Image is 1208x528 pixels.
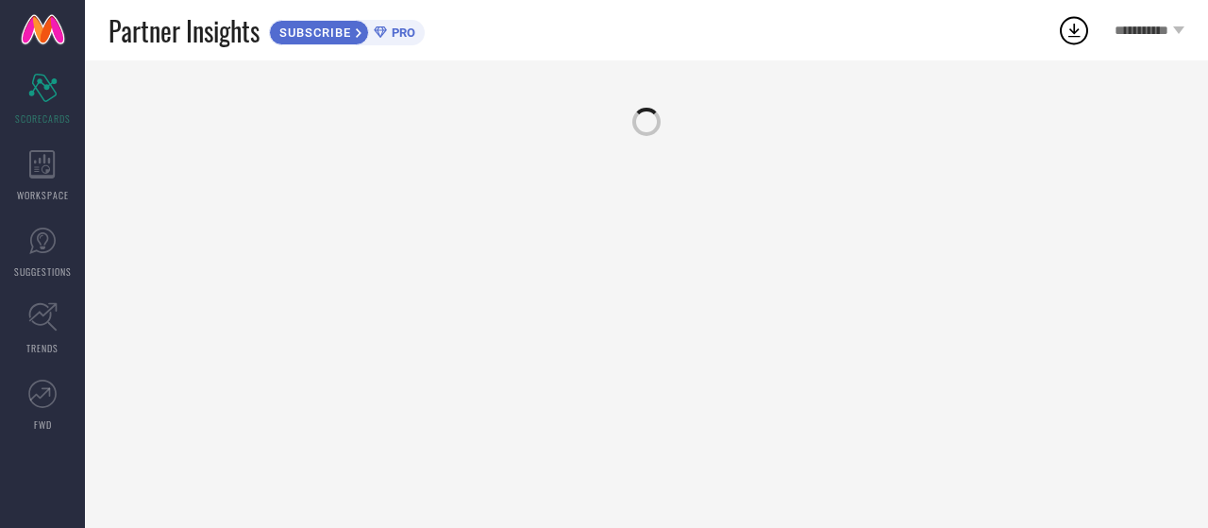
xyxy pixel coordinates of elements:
span: Partner Insights [109,11,260,50]
span: SUBSCRIBE [270,26,356,40]
span: PRO [387,26,415,40]
span: SCORECARDS [15,111,71,126]
span: TRENDS [26,341,59,355]
a: SUBSCRIBEPRO [269,15,425,45]
span: WORKSPACE [17,188,69,202]
span: FWD [34,417,52,432]
div: Open download list [1057,13,1091,47]
span: SUGGESTIONS [14,264,72,279]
